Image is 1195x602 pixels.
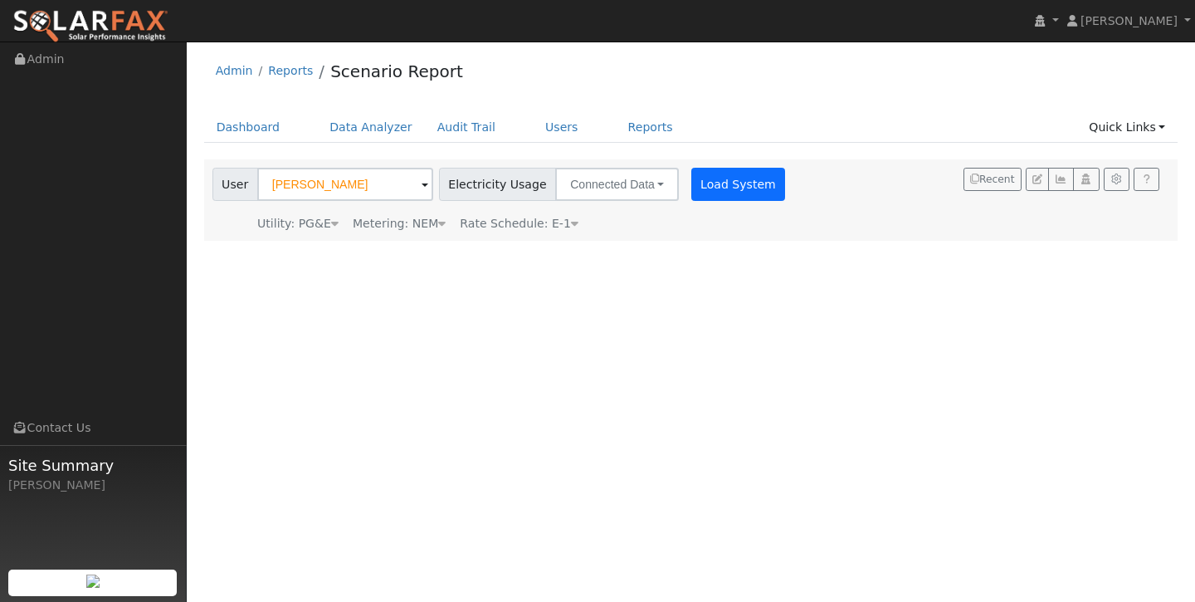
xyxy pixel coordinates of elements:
a: Audit Trail [425,112,508,143]
button: Settings [1104,168,1129,191]
span: [PERSON_NAME] [1080,14,1178,27]
span: Alias: HE1 [460,217,578,230]
img: SolarFax [12,9,168,44]
button: Edit User [1026,168,1049,191]
a: Users [533,112,591,143]
a: Reports [268,64,313,77]
a: Data Analyzer [317,112,425,143]
a: Scenario Report [330,61,463,81]
div: [PERSON_NAME] [8,477,178,494]
img: retrieve [86,575,100,588]
button: Load System [691,168,786,201]
button: Multi-Series Graph [1048,168,1074,191]
div: Metering: NEM [353,215,446,232]
a: Quick Links [1076,112,1178,143]
button: Login As [1073,168,1099,191]
a: Admin [216,64,253,77]
a: Dashboard [204,112,293,143]
a: Reports [616,112,685,143]
div: Utility: PG&E [257,215,339,232]
button: Connected Data [555,168,679,201]
span: Site Summary [8,454,178,477]
span: Electricity Usage [439,168,556,201]
input: Select a User [257,168,433,201]
a: Help Link [1134,168,1159,191]
span: User [212,168,258,201]
button: Recent [963,168,1022,191]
